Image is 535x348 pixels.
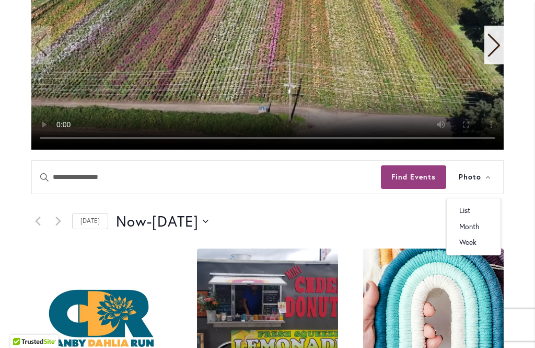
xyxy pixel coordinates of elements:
[116,211,208,232] button: Click to toggle datepicker
[152,211,199,232] span: [DATE]
[72,213,108,229] a: Click to select today's date
[8,311,37,340] iframe: Launch Accessibility Center
[459,237,480,249] span: Week
[381,165,446,189] button: Find Events
[52,215,64,228] a: Next Events
[32,161,381,194] input: Enter Keyword. Search for events by Keyword.
[147,211,152,232] span: -
[446,161,503,194] button: Photo
[459,221,480,233] span: Month
[459,205,480,217] span: List
[451,234,496,251] a: Week
[451,203,496,219] a: List
[116,211,147,232] span: Now
[31,215,44,228] a: Previous Events
[459,171,481,183] span: Photo
[451,219,496,235] a: Month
